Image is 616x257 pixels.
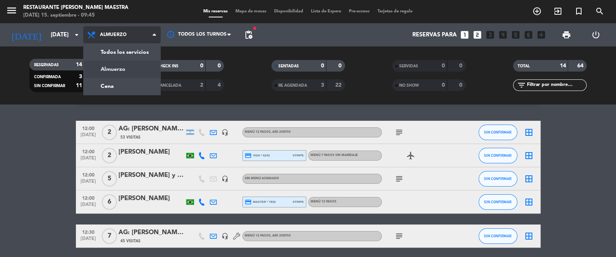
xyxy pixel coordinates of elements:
span: 12:00 [79,147,98,156]
span: SIN CONFIRMAR [484,130,511,134]
div: [PERSON_NAME] [118,147,184,157]
strong: 0 [321,63,324,69]
span: Menú 12 Pasos [311,200,336,203]
span: 12:00 [79,123,98,132]
button: SIN CONFIRMAR [479,148,517,163]
span: stripe [293,199,304,204]
i: subject [395,174,404,183]
i: turned_in_not [574,7,583,16]
strong: 0 [442,63,445,69]
span: NO SHOW [399,84,419,87]
span: SIN CONFIRMAR [34,84,65,88]
div: Restaurante [PERSON_NAME] Maestra [23,4,129,12]
i: filter_list [517,81,526,90]
strong: 11 [76,83,82,88]
span: CANCELADA [157,84,181,87]
strong: 0 [218,63,222,69]
i: headset_mic [221,233,228,240]
button: SIN CONFIRMAR [479,228,517,244]
div: [PERSON_NAME] y [PERSON_NAME] [118,170,184,180]
span: RE AGENDADA [278,84,307,87]
i: looks_3 [485,30,495,40]
span: pending_actions [244,30,253,39]
a: Todos los servicios [84,44,160,61]
strong: 4 [218,82,222,88]
i: looks_two [472,30,482,40]
i: search [595,7,604,16]
i: add_circle_outline [532,7,542,16]
span: Reservas para [412,32,457,38]
button: SIN CONFIRMAR [479,194,517,210]
i: subject [395,128,404,137]
i: looks_one [460,30,470,40]
span: CONFIRMADA [34,75,61,79]
button: SIN CONFIRMAR [479,171,517,187]
i: credit_card [245,199,252,206]
span: , ARS 208950 [271,234,291,237]
i: exit_to_app [553,7,563,16]
button: menu [6,5,17,19]
i: border_all [524,151,534,160]
i: headset_mic [221,175,228,182]
span: Menú 12 Pasos [245,234,291,237]
span: 53 Visitas [120,134,141,140]
span: 12:00 [79,170,98,179]
strong: 0 [338,63,343,69]
span: [DATE] [79,179,98,188]
strong: 22 [335,82,343,88]
span: SIN CONFIRMAR [484,200,511,204]
strong: 2 [200,82,203,88]
span: TOTAL [518,64,530,68]
i: border_all [524,174,534,183]
button: SIN CONFIRMAR [479,125,517,140]
i: border_all [524,231,534,241]
span: [DATE] [79,202,98,211]
span: 12:00 [79,193,98,202]
span: Almuerzo [100,32,127,38]
span: RESERVADAS [34,63,59,67]
span: [DATE] [79,156,98,164]
strong: 14 [559,63,566,69]
span: print [562,30,571,39]
span: Sin menú asignado [245,177,279,180]
span: 45 Visitas [120,238,141,244]
i: subject [395,231,404,241]
strong: 0 [459,82,464,88]
span: Menú 7 Pasos sin maridaje [311,154,358,157]
i: headset_mic [221,129,228,136]
span: Lista de Espera [307,9,345,14]
div: AG: [PERSON_NAME] Sá [PERSON_NAME] X 2 / SUNTRIP [118,124,184,134]
div: LOG OUT [581,23,610,46]
span: CHECK INS [157,64,178,68]
span: SENTADAS [278,64,299,68]
strong: 0 [459,63,464,69]
span: SIN CONFIRMAR [484,176,511,181]
span: SERVIDAS [399,64,418,68]
span: visa * 6242 [245,152,270,159]
i: looks_4 [498,30,508,40]
span: stripe [293,153,304,158]
strong: 64 [577,63,585,69]
strong: 3 [79,74,82,79]
span: 6 [102,194,117,210]
div: AG: [PERSON_NAME] X7/ GUALTA [118,228,184,238]
i: airplanemode_active [406,151,415,160]
i: [DATE] [6,26,47,43]
i: border_all [524,128,534,137]
strong: 3 [321,82,324,88]
span: , ARS 208950 [271,130,291,134]
span: 2 [102,125,117,140]
i: border_all [524,197,534,207]
span: 12:30 [79,227,98,236]
i: credit_card [245,152,252,159]
i: add_box [536,30,546,40]
div: [PERSON_NAME] [118,194,184,204]
strong: 0 [442,82,445,88]
span: Disponibilidad [270,9,307,14]
span: Tarjetas de regalo [374,9,417,14]
span: Pre-acceso [345,9,374,14]
span: [DATE] [79,236,98,245]
strong: 0 [200,63,203,69]
span: SIN CONFIRMAR [484,234,511,238]
span: Menú 12 Pasos [245,130,291,134]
